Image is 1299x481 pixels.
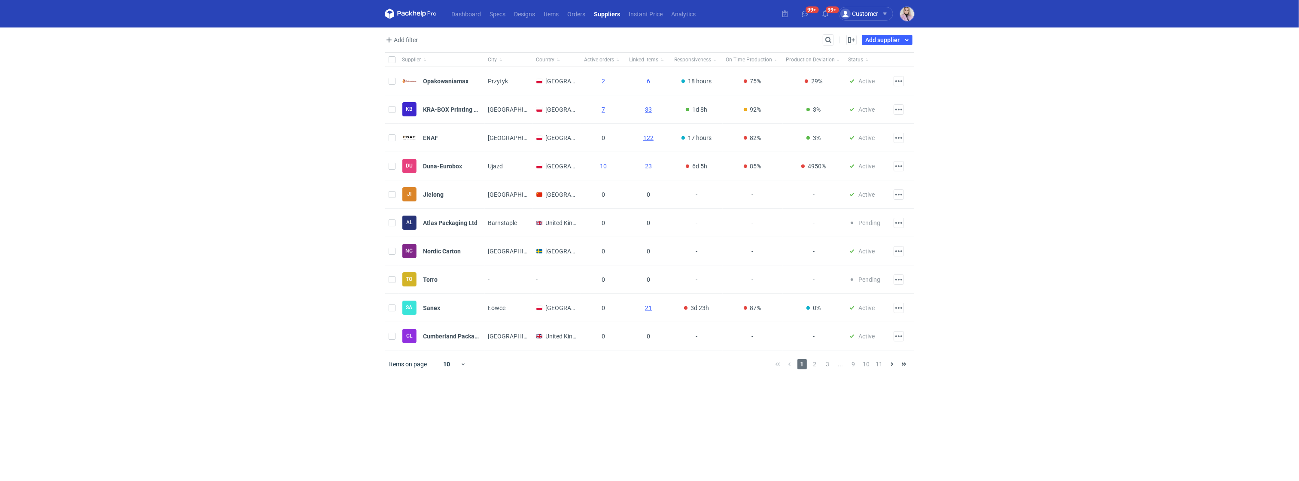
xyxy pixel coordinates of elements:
[602,78,605,85] a: 2
[900,7,914,21] button: Klaudia Wiśniewska
[389,360,427,368] span: Items on page
[671,124,723,152] div: Excellent
[671,294,723,322] div: Very poor
[402,56,421,63] span: Supplier
[423,163,462,170] strong: Duna-Eurobox
[488,78,508,85] span: Przytyk
[813,216,815,230] span: -
[845,95,890,124] div: Active
[849,359,858,369] span: 9
[417,106,481,113] a: KRA-BOX Printing House and Bindery
[584,56,615,63] span: Active orders
[810,359,820,369] span: 2
[647,74,650,88] a: 6
[894,133,904,143] button: Actions
[402,329,417,343] div: Cumberland Packaging Limited
[488,106,546,113] span: Warszawa
[744,301,761,315] span: 87%
[783,95,845,124] div: Good
[402,244,461,258] div: Nordic Carton
[402,131,417,145] img: ENAF
[533,53,581,67] button: Country
[402,301,441,315] div: Sanex
[399,53,485,67] button: Supplier
[488,219,517,226] span: Barnstaple
[417,219,478,226] a: Atlas Packaging Ltd
[423,248,461,255] strong: Nordic Carton
[752,216,754,230] span: -
[647,244,650,258] span: 0
[839,7,900,21] button: Customer
[385,9,437,19] svg: Packhelp Pro
[488,191,546,198] span: Shanghai
[783,67,845,95] div: Very poor
[417,248,461,255] a: Nordic Carton
[423,106,526,113] strong: KRA-BOX Printing House and Bindery
[798,7,812,21] button: 99+
[696,216,698,230] span: -
[823,359,833,369] span: 3
[433,358,461,370] div: 10
[647,273,650,286] span: 0
[845,209,890,237] div: Pending
[805,74,822,88] span: 29%
[581,53,626,67] button: Active orders
[682,74,712,88] span: 18 hours
[752,329,754,343] span: -
[671,95,723,124] div: Good
[671,53,723,67] button: Responsiveness
[626,53,671,67] button: Linked items
[402,102,417,116] figcaption: KB
[602,134,605,141] span: 0
[645,103,652,116] a: 33
[647,216,650,230] span: 0
[402,216,417,230] div: Atlas Packaging Ltd
[645,159,652,173] a: 23
[845,294,890,322] div: Active
[536,106,604,113] span: Poland
[402,74,469,88] div: Opakowaniamax
[402,102,481,116] div: KRA-BOX Printing House and Bindery
[402,272,438,286] div: Torro
[402,244,417,258] div: Nordic Carton
[417,191,444,198] a: Jielong
[423,333,509,340] strong: Cumberland Packaging Limited
[682,131,712,145] span: 17 hours
[823,35,851,45] input: Search
[402,301,417,315] figcaption: Sa
[845,53,890,67] button: Status
[536,191,604,198] span: China
[536,56,555,63] span: Country
[402,187,417,201] div: Jielong
[696,244,698,258] span: -
[402,244,417,258] figcaption: NC
[625,9,667,19] a: Instant Price
[383,35,419,45] button: Add filter
[417,276,438,283] a: Torro
[540,9,563,19] a: Items
[602,106,605,113] a: 7
[845,124,890,152] div: Active
[402,272,417,286] figcaption: To
[894,104,904,115] button: Actions
[602,191,605,198] span: 0
[423,276,438,283] strong: Torro
[845,237,890,265] div: Active
[402,131,438,145] div: ENAF
[862,35,913,45] button: Add supplier
[488,333,546,340] span: Essex
[783,152,845,180] div: Very poor
[813,244,815,258] span: -
[840,9,879,19] div: Customer
[488,163,503,170] span: Ujazd
[696,273,698,286] span: -
[894,189,904,200] button: Actions
[797,359,807,369] span: 1
[671,152,723,180] div: Very poor
[752,188,754,201] span: -
[875,359,884,369] span: 11
[845,180,890,209] div: Active
[488,248,546,255] span: Malmö
[417,134,438,141] a: ENAF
